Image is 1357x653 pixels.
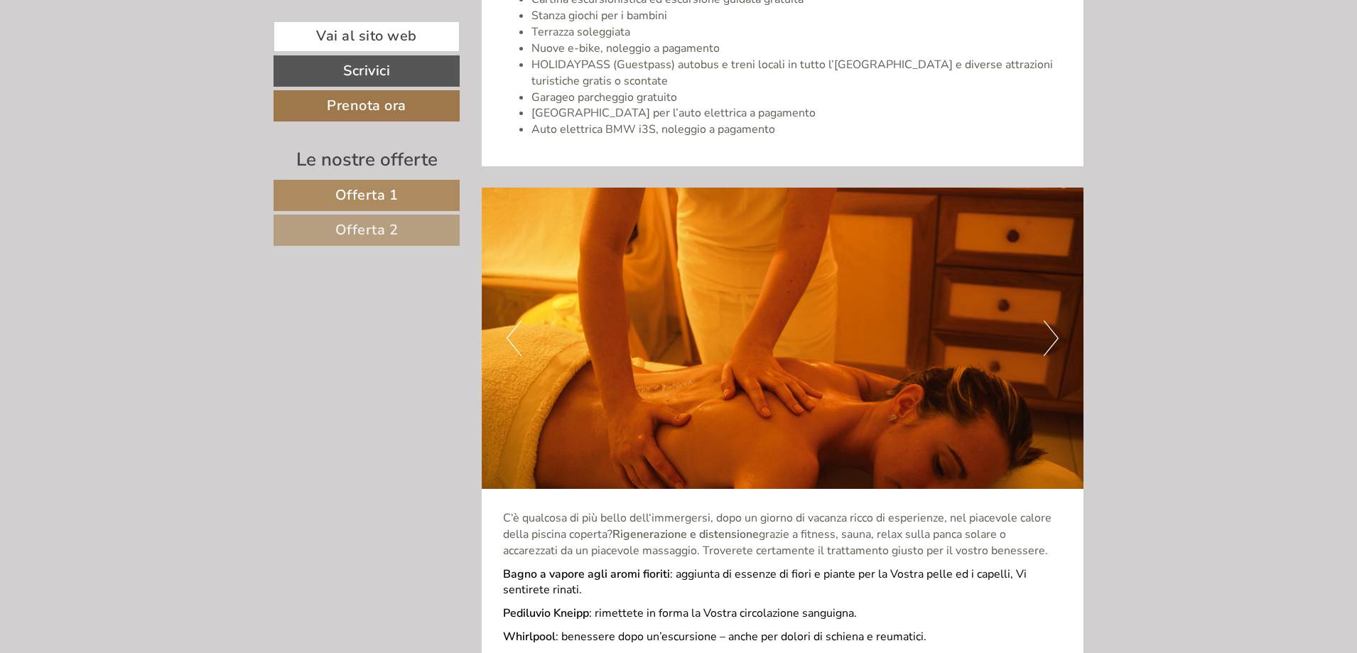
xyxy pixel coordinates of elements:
[507,320,521,356] button: Previous
[21,41,215,53] div: Hotel Kristall
[335,220,399,239] span: Offerta 2
[11,38,222,82] div: Buon giorno, come possiamo aiutarla?
[274,21,460,52] a: Vai al sito web
[274,55,460,87] a: Scrivici
[274,146,460,173] div: Le nostre offerte
[503,566,670,582] strong: Bagno a vapore agli aromi fioriti
[612,527,759,542] strong: Rigenerazione e distensione
[503,605,589,621] strong: Pediluvio Kneipp
[253,11,307,35] div: [DATE]
[503,566,1027,598] span: : aggiunta di essenze di fiori e piante per la Vostra pelle ed i capelli, Vi sentirete rinati.
[503,629,556,644] strong: Whirlpool
[21,69,215,79] small: 18:21
[531,8,1063,24] li: Stanza giochi per i bambini
[531,57,1063,90] li: HOLIDAYPASS (Guestpass) autobus e treni locali in tutto l’[GEOGRAPHIC_DATA] e diverse attrazioni ...
[503,629,926,644] span: : benessere dopo un’escursione – anche per dolori di schiena e reumatici.
[1044,320,1059,356] button: Next
[531,24,1063,41] li: Terrazza soleggiata
[531,122,1063,138] li: Auto elettrica BMW i3S, noleggio a pagamento
[484,368,561,399] button: Invia
[531,90,1063,106] li: Garageo parcheggio gratuito
[274,90,460,122] a: Prenota ora
[335,185,399,205] span: Offerta 1
[531,41,1063,57] li: Nuove e-bike, noleggio a pagamento
[531,105,1063,122] li: [GEOGRAPHIC_DATA] per l’auto elettrica a pagamento
[503,605,857,621] span: : rimettete in forma la Vostra circolazione sanguigna.
[503,510,1063,559] p: C‘è qualcosa di più bello dell‘immergersi, dopo un giorno di vacanza ricco di esperienze, nel pia...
